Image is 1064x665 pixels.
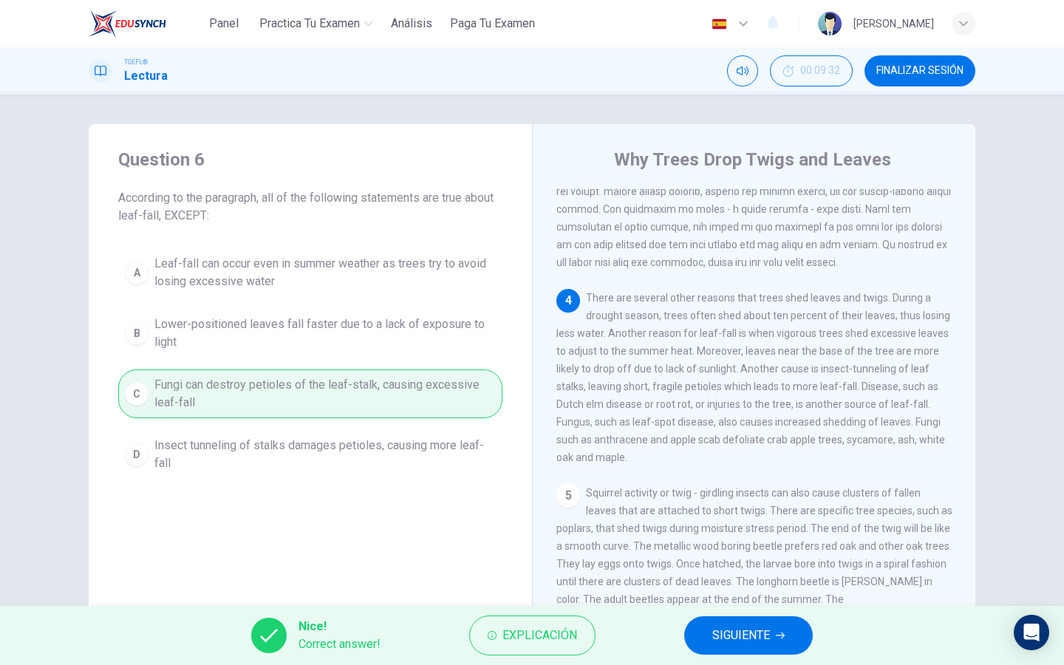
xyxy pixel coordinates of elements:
span: Correct answer! [299,635,381,653]
span: FINALIZAR SESIÓN [876,65,964,77]
button: 00:09:32 [770,55,853,86]
div: Ocultar [770,55,853,86]
span: TOEFL® [124,57,148,67]
span: SIGUIENTE [712,625,770,646]
div: 5 [556,484,580,508]
button: Paga Tu Examen [444,10,541,37]
span: Paga Tu Examen [450,15,535,33]
div: 4 [556,289,580,313]
span: Practica tu examen [259,15,360,33]
span: Análisis [391,15,432,33]
span: Nice! [299,618,381,635]
div: Silenciar [727,55,758,86]
span: Panel [209,15,239,33]
button: SIGUIENTE [684,616,813,655]
button: Explicación [469,615,596,655]
span: There are several other reasons that trees shed leaves and twigs. During a drought season, trees ... [556,292,950,463]
span: According to the paragraph, all of the following statements are true about leaf-fall, EXCEPT: [118,189,502,225]
button: FINALIZAR SESIÓN [864,55,975,86]
h1: Lectura [124,67,168,85]
span: 00:09:32 [800,65,840,77]
h4: Why Trees Drop Twigs and Leaves [614,148,891,171]
button: Panel [200,10,248,37]
img: EduSynch logo [89,9,166,38]
button: Análisis [385,10,438,37]
div: [PERSON_NAME] [853,15,934,33]
img: es [710,18,729,30]
a: EduSynch logo [89,9,200,38]
h4: Question 6 [118,148,502,171]
img: Profile picture [818,12,842,35]
span: Explicación [502,625,577,646]
div: Open Intercom Messenger [1014,615,1049,650]
span: Squirrel activity or twig - girdling insects can also cause clusters of fallen leaves that are at... [556,487,952,658]
button: Practica tu examen [253,10,379,37]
